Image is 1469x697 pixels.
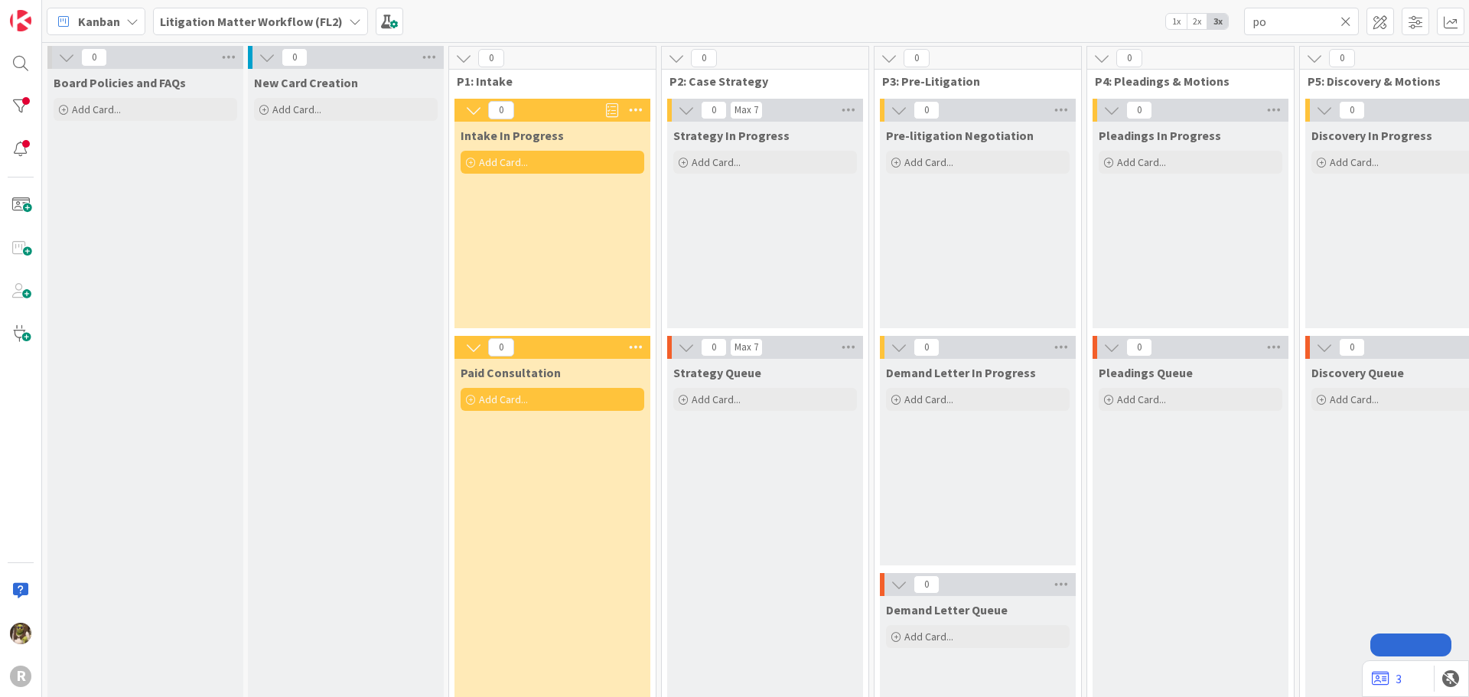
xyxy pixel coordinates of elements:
[10,666,31,687] div: R
[669,73,849,89] span: P2: Case Strategy
[886,602,1008,617] span: Demand Letter Queue
[914,338,940,357] span: 0
[1329,49,1355,67] span: 0
[160,14,343,29] b: Litigation Matter Workflow (FL2)
[478,49,504,67] span: 0
[1330,155,1379,169] span: Add Card...
[479,155,528,169] span: Add Card...
[1117,392,1166,406] span: Add Card...
[1117,155,1166,169] span: Add Card...
[1126,101,1152,119] span: 0
[1311,128,1432,143] span: Discovery In Progress
[886,365,1036,380] span: Demand Letter In Progress
[488,338,514,357] span: 0
[1339,101,1365,119] span: 0
[461,365,561,380] span: Paid Consultation
[1339,338,1365,357] span: 0
[10,10,31,31] img: Visit kanbanzone.com
[1187,14,1207,29] span: 2x
[10,623,31,644] img: DG
[914,101,940,119] span: 0
[54,75,186,90] span: Board Policies and FAQs
[692,155,741,169] span: Add Card...
[254,75,358,90] span: New Card Creation
[1311,365,1404,380] span: Discovery Queue
[1099,365,1193,380] span: Pleadings Queue
[904,155,953,169] span: Add Card...
[701,338,727,357] span: 0
[904,49,930,67] span: 0
[691,49,717,67] span: 0
[734,106,758,114] div: Max 7
[1116,49,1142,67] span: 0
[904,630,953,643] span: Add Card...
[1330,392,1379,406] span: Add Card...
[882,73,1062,89] span: P3: Pre-Litigation
[1166,14,1187,29] span: 1x
[72,103,121,116] span: Add Card...
[673,128,790,143] span: Strategy In Progress
[1126,338,1152,357] span: 0
[1244,8,1359,35] input: Quick Filter...
[488,101,514,119] span: 0
[1207,14,1228,29] span: 3x
[1372,669,1402,688] a: 3
[81,48,107,67] span: 0
[1099,128,1221,143] span: Pleadings In Progress
[282,48,308,67] span: 0
[272,103,321,116] span: Add Card...
[701,101,727,119] span: 0
[692,392,741,406] span: Add Card...
[904,392,953,406] span: Add Card...
[914,575,940,594] span: 0
[1095,73,1275,89] span: P4: Pleadings & Motions
[457,73,637,89] span: P1: Intake
[461,128,564,143] span: Intake In Progress
[734,344,758,351] div: Max 7
[673,365,761,380] span: Strategy Queue
[78,12,120,31] span: Kanban
[479,392,528,406] span: Add Card...
[886,128,1034,143] span: Pre-litigation Negotiation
